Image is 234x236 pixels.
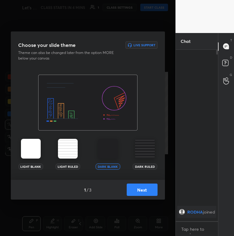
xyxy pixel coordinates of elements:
p: Chat [176,33,195,49]
div: grid [176,205,218,219]
p: T [230,38,232,43]
p: Theme can also be changed later from the option MORE below your canvas [18,50,118,61]
p: D [230,55,232,60]
img: darkThemeBanner.f801bae7.svg [38,75,138,131]
h3: Choose your slide theme [18,41,76,49]
button: Next [127,184,158,196]
div: Light Blank [18,164,43,170]
h4: / [87,187,88,193]
div: Dark Ruled [133,164,157,170]
p: G [230,72,232,77]
span: RODHA [187,209,203,214]
span: joined [203,209,215,214]
h4: 3 [89,187,92,193]
img: lightTheme.5bb83c5b.svg [21,139,41,159]
h4: 1 [84,187,86,193]
div: Light Ruled [55,164,80,170]
img: darkTheme.aa1caeba.svg [98,139,118,159]
div: Dark Blank [96,164,120,170]
img: darkRuledTheme.359fb5fd.svg [135,139,155,159]
img: lightRuledTheme.002cd57a.svg [58,139,78,159]
img: default.png [179,209,185,215]
h6: Live Support [133,43,155,47]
